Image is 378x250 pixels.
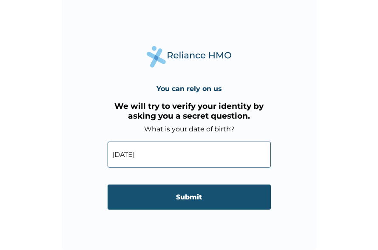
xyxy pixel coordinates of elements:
[108,101,271,121] h3: We will try to verify your identity by asking you a secret question.
[156,85,222,93] h4: You can rely on us
[108,142,271,168] input: DD-MM-YYYY
[147,46,232,68] img: Reliance Health's Logo
[144,125,234,133] label: What is your date of birth?
[108,185,271,210] input: Submit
